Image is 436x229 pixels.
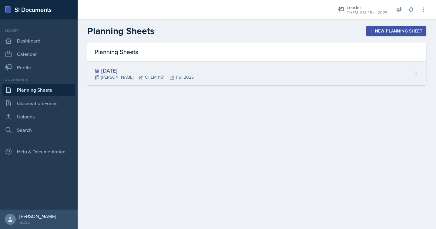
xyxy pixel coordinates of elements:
[2,124,75,136] a: Search
[366,26,426,36] button: New Planning Sheet
[87,26,154,36] h2: Planning Sheets
[2,35,75,47] a: Dashboard
[2,111,75,123] a: Uploads
[347,10,387,16] div: CHEM 1151 / Fall 2025
[2,97,75,109] a: Observation Forms
[2,28,75,33] div: Leader
[370,29,422,33] div: New Planning Sheet
[87,62,426,85] a: [DATE] [PERSON_NAME]CHEM 1151Fall 2025
[19,213,56,219] div: [PERSON_NAME]
[95,67,194,75] div: [DATE]
[2,48,75,60] a: Calendar
[2,77,75,83] div: Documents
[19,219,56,225] div: GCSU
[347,4,387,11] div: Leader
[2,61,75,73] a: Profile
[95,74,194,80] div: [PERSON_NAME] CHEM 1151 Fall 2025
[87,43,426,62] div: Planning Sheets
[2,145,75,158] div: Help & Documentation
[2,84,75,96] a: Planning Sheets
